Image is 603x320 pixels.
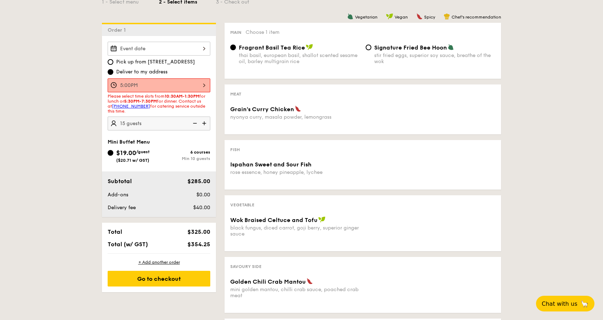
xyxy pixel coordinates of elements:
[187,178,210,185] span: $285.00
[108,42,210,56] input: Event date
[374,52,495,64] div: stir fried eggs, superior soy sauce, breathe of the wok
[112,104,150,109] a: [PHONE_NUMBER]
[108,259,210,265] div: + Add another order
[230,264,262,269] span: Savoury Side
[239,44,305,51] span: Fragrant Basil Tea Rice
[196,192,210,198] span: $0.00
[108,178,132,185] span: Subtotal
[108,69,113,75] input: Deliver to my address
[230,225,360,237] div: black fungus, diced carrot, goji berry, superior ginger sauce
[108,27,129,33] span: Order 1
[187,241,210,248] span: $354.25
[295,105,301,112] img: icon-spicy.37a8142b.svg
[159,150,210,155] div: 6 courses
[108,78,210,92] input: Event time
[318,216,325,223] img: icon-vegan.f8ff3823.svg
[246,29,279,35] span: Choose 1 item
[116,149,136,157] span: $19.00
[230,30,241,35] span: Main
[136,149,150,154] span: /guest
[189,117,200,130] img: icon-reduce.1d2dbef1.svg
[108,150,113,156] input: $19.00/guest($20.71 w/ GST)6 coursesMin 10 guests
[108,271,210,287] div: Go to checkout
[230,147,240,152] span: Fish
[108,139,150,145] span: Mini Buffet Menu
[108,205,136,211] span: Delivery fee
[108,241,148,248] span: Total (w/ GST)
[108,117,210,130] input: Number of guests
[444,13,450,20] img: icon-chef-hat.a58ddaea.svg
[374,44,447,51] span: Signature Fried Bee Hoon
[239,52,360,64] div: thai basil, european basil, shallot scented sesame oil, barley multigrain rice
[580,300,589,308] span: 🦙
[230,169,360,175] div: rose essence, honey pineapple, lychee
[536,296,594,311] button: Chat with us🦙
[230,202,254,207] span: Vegetable
[116,158,149,163] span: ($20.71 w/ GST)
[108,59,113,65] input: Pick up from [STREET_ADDRESS]
[347,13,354,20] img: icon-vegetarian.fe4039eb.svg
[200,117,210,130] img: icon-add.58712e84.svg
[108,192,128,198] span: Add-ons
[116,68,167,76] span: Deliver to my address
[124,99,157,104] strong: 5:30PM-7:30PM
[355,15,377,20] span: Vegetarian
[542,300,577,307] span: Chat with us
[187,228,210,235] span: $325.00
[386,13,393,20] img: icon-vegan.f8ff3823.svg
[108,228,122,235] span: Total
[165,94,199,99] strong: 10:30AM-1:30PM
[416,13,423,20] img: icon-spicy.37a8142b.svg
[230,92,241,97] span: Meat
[230,114,360,120] div: nyonya curry, masala powder, lemongrass
[424,15,435,20] span: Spicy
[306,278,313,284] img: icon-spicy.37a8142b.svg
[159,156,210,161] div: Min 10 guests
[230,161,311,168] span: Ispahan Sweet and Sour Fish
[230,287,360,299] div: mini golden mantou, chilli crab sauce, poached crab meat
[108,94,205,114] span: Please select time slots from for lunch or for dinner. Contact us at for catering service outside...
[306,44,313,50] img: icon-vegan.f8ff3823.svg
[116,58,195,66] span: Pick up from [STREET_ADDRESS]
[395,15,408,20] span: Vegan
[230,45,236,50] input: Fragrant Basil Tea Ricethai basil, european basil, shallot scented sesame oil, barley multigrain ...
[193,205,210,211] span: $40.00
[230,106,294,113] span: Grain's Curry Chicken
[452,15,501,20] span: Chef's recommendation
[230,217,318,223] span: Wok Braised Celtuce and Tofu
[448,44,454,50] img: icon-vegetarian.fe4039eb.svg
[366,45,371,50] input: Signature Fried Bee Hoonstir fried eggs, superior soy sauce, breathe of the wok
[230,278,306,285] span: Golden Chili Crab Mantou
